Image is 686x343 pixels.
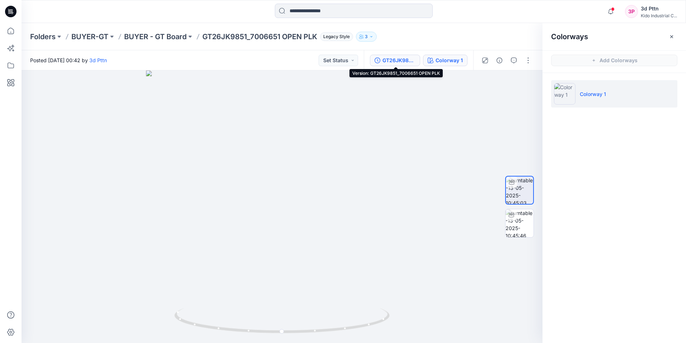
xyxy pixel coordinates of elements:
[202,32,317,42] p: GT26JK9851_7006651 OPEN PLK
[641,4,677,13] div: 3d Pttn
[365,33,368,41] p: 3
[89,57,107,63] a: 3d Pttn
[494,55,505,66] button: Details
[370,55,420,66] button: GT26JK9851_7006651 OPEN PLK
[317,32,353,42] button: Legacy Style
[423,55,467,66] button: Colorway 1
[625,5,638,18] div: 3P
[124,32,187,42] a: BUYER - GT Board
[580,90,606,98] p: Colorway 1
[551,32,588,41] h2: Colorways
[30,56,107,64] span: Posted [DATE] 00:42 by
[30,32,56,42] a: Folders
[506,177,533,204] img: turntable-13-05-2025-10:45:03
[436,56,463,64] div: Colorway 1
[71,32,108,42] a: BUYER-GT
[641,13,677,18] div: Kido Industrial C...
[554,83,575,105] img: Colorway 1
[356,32,377,42] button: 3
[320,32,353,41] span: Legacy Style
[506,209,534,237] img: turntable-13-05-2025-10:45:46
[382,56,415,64] div: GT26JK9851_7006651 OPEN PLK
